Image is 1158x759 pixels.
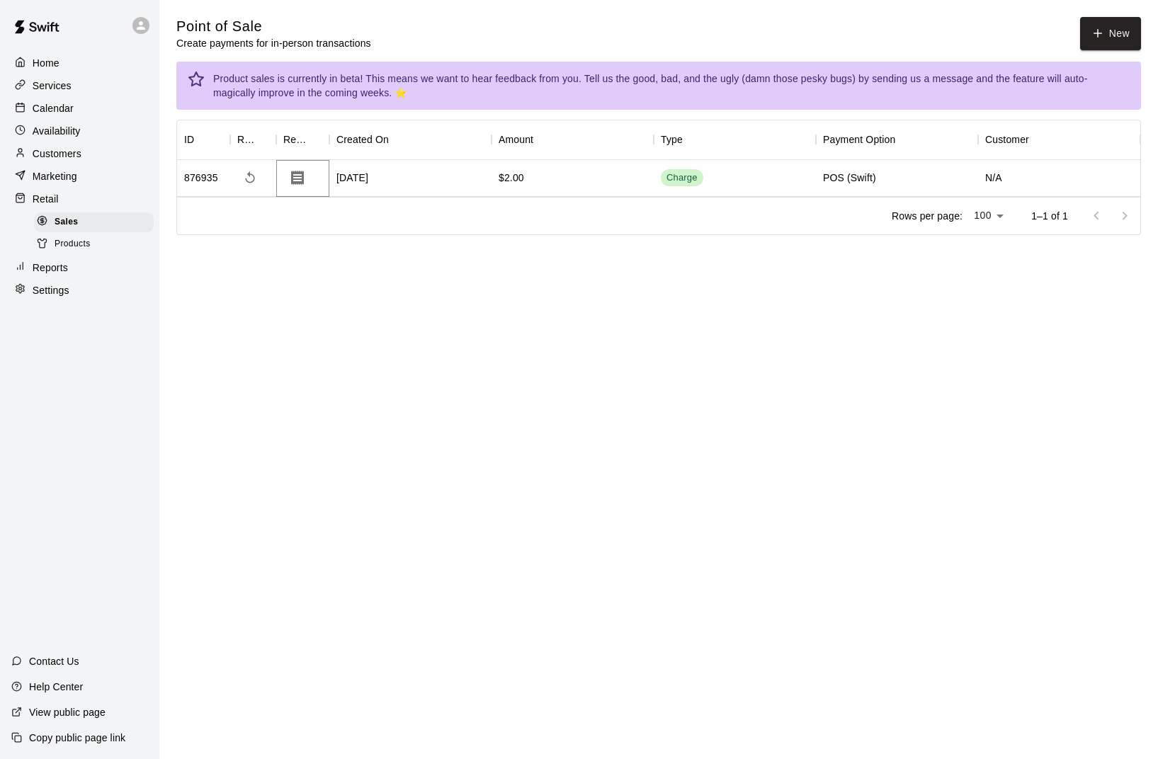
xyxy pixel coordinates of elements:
[329,160,492,197] div: [DATE]
[533,130,553,149] button: Sort
[184,120,194,159] div: ID
[968,205,1009,226] div: 100
[823,171,876,185] div: POS (Swift)
[29,731,125,745] p: Copy public page link
[34,211,159,233] a: Sales
[11,143,148,164] a: Customers
[499,171,524,185] div: $2.00
[33,101,74,115] p: Calendar
[237,120,256,159] div: Refund
[978,160,1140,197] div: N/A
[34,234,154,254] div: Products
[213,66,1130,105] div: Product sales is currently in beta! This means we want to hear feedback from you. Tell us the goo...
[33,283,69,297] p: Settings
[283,164,312,192] button: Download Receipt
[194,130,214,149] button: Sort
[1031,209,1068,223] p: 1–1 of 1
[29,680,83,694] p: Help Center
[33,56,59,70] p: Home
[329,120,492,159] div: Created On
[33,192,59,206] p: Retail
[283,120,310,159] div: Receipt
[389,130,409,149] button: Sort
[29,654,79,668] p: Contact Us
[492,120,654,159] div: Amount
[55,237,91,251] span: Products
[11,188,148,210] a: Retail
[276,120,329,159] div: Receipt
[892,209,963,223] p: Rows per page:
[11,120,148,142] a: Availability
[34,212,154,232] div: Sales
[177,120,230,159] div: ID
[1029,130,1049,149] button: Sort
[33,169,77,183] p: Marketing
[816,120,978,159] div: Payment Option
[33,147,81,161] p: Customers
[11,52,148,74] a: Home
[683,130,703,149] button: Sort
[11,166,148,187] a: Marketing
[985,120,1029,159] div: Customer
[661,120,683,159] div: Type
[336,120,389,159] div: Created On
[55,215,78,229] span: Sales
[256,130,276,149] button: Sort
[33,261,68,275] p: Reports
[33,124,81,138] p: Availability
[11,75,148,96] a: Services
[237,165,263,190] span: Refund payment
[230,120,276,159] div: Refund
[11,280,148,301] a: Settings
[29,705,106,719] p: View public page
[11,257,148,278] a: Reports
[176,17,371,36] h5: Point of Sale
[184,171,218,185] div: 876935
[176,36,371,50] p: Create payments for in-person transactions
[34,233,159,255] a: Products
[654,120,816,159] div: Type
[872,73,973,84] a: sending us a message
[310,130,329,149] button: Sort
[666,171,698,185] div: Charge
[823,120,896,159] div: Payment Option
[1080,17,1141,50] button: New
[978,120,1140,159] div: Customer
[896,130,916,149] button: Sort
[33,79,72,93] p: Services
[499,120,533,159] div: Amount
[11,98,148,119] a: Calendar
